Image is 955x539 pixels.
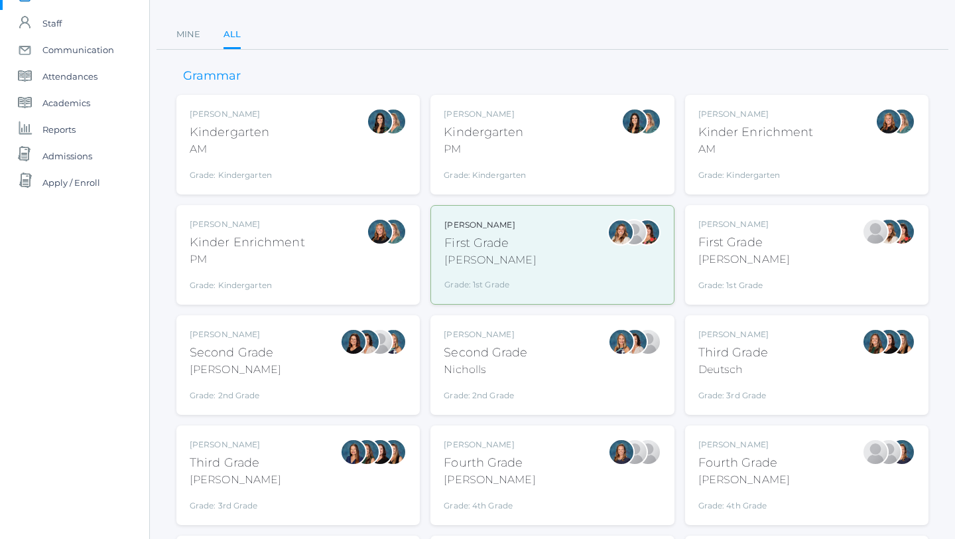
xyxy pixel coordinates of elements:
[444,123,526,141] div: Kindergarten
[698,493,790,512] div: Grade: 4th Grade
[42,90,90,116] span: Academics
[621,219,647,246] div: Jaimie Watson
[698,454,790,472] div: Fourth Grade
[698,344,769,362] div: Third Grade
[444,273,536,291] div: Grade: 1st Grade
[190,439,281,451] div: [PERSON_NAME]
[875,108,902,135] div: Nicole Dean
[634,219,661,246] div: Heather Wallock
[176,70,247,83] h3: Grammar
[223,21,241,50] a: All
[444,472,535,488] div: [PERSON_NAME]
[367,439,393,465] div: Katie Watters
[444,362,527,378] div: Nicholls
[444,344,527,362] div: Second Grade
[698,362,769,378] div: Deutsch
[621,329,648,355] div: Cari Burke
[190,472,281,488] div: [PERSON_NAME]
[698,218,790,230] div: [PERSON_NAME]
[621,108,648,135] div: Jordyn Dewey
[340,329,367,355] div: Emily Balli
[367,218,393,245] div: Nicole Dean
[380,439,407,465] div: Juliana Fowler
[42,10,62,37] span: Staff
[190,252,305,268] div: PM
[698,329,769,341] div: [PERSON_NAME]
[875,329,902,355] div: Katie Watters
[190,329,281,341] div: [PERSON_NAME]
[340,439,367,465] div: Lori Webster
[444,329,527,341] div: [PERSON_NAME]
[353,439,380,465] div: Andrea Deutsch
[444,163,526,181] div: Grade: Kindergarten
[698,108,814,120] div: [PERSON_NAME]
[42,116,76,143] span: Reports
[875,218,902,245] div: Liv Barber
[889,218,915,245] div: Heather Wallock
[608,439,635,465] div: Ellie Bradley
[190,362,281,378] div: [PERSON_NAME]
[367,329,393,355] div: Sarah Armstrong
[190,454,281,472] div: Third Grade
[444,234,536,252] div: First Grade
[42,143,92,169] span: Admissions
[698,439,790,451] div: [PERSON_NAME]
[190,141,272,157] div: AM
[444,219,536,231] div: [PERSON_NAME]
[444,493,535,512] div: Grade: 4th Grade
[621,439,648,465] div: Lydia Chaffin
[367,108,393,135] div: Jordyn Dewey
[698,383,769,402] div: Grade: 3rd Grade
[444,454,535,472] div: Fourth Grade
[862,439,889,465] div: Lydia Chaffin
[889,108,915,135] div: Maureen Doyle
[889,329,915,355] div: Juliana Fowler
[444,383,527,402] div: Grade: 2nd Grade
[635,329,661,355] div: Sarah Armstrong
[190,234,305,252] div: Kinder Enrichment
[190,493,281,512] div: Grade: 3rd Grade
[190,108,272,120] div: [PERSON_NAME]
[698,141,814,157] div: AM
[42,37,114,63] span: Communication
[635,108,661,135] div: Maureen Doyle
[698,273,790,291] div: Grade: 1st Grade
[889,439,915,465] div: Ellie Bradley
[353,329,380,355] div: Cari Burke
[698,472,790,488] div: [PERSON_NAME]
[444,108,526,120] div: [PERSON_NAME]
[862,329,889,355] div: Andrea Deutsch
[635,439,661,465] div: Heather Porter
[444,439,535,451] div: [PERSON_NAME]
[42,169,100,196] span: Apply / Enroll
[190,383,281,402] div: Grade: 2nd Grade
[698,234,790,252] div: First Grade
[190,218,305,230] div: [PERSON_NAME]
[862,218,889,245] div: Jaimie Watson
[190,123,272,141] div: Kindergarten
[608,329,635,355] div: Courtney Nicholls
[607,219,634,246] div: Liv Barber
[190,163,272,181] div: Grade: Kindergarten
[380,218,407,245] div: Maureen Doyle
[698,163,814,181] div: Grade: Kindergarten
[380,329,407,355] div: Courtney Nicholls
[698,123,814,141] div: Kinder Enrichment
[444,141,526,157] div: PM
[42,63,97,90] span: Attendances
[380,108,407,135] div: Maureen Doyle
[444,252,536,268] div: [PERSON_NAME]
[698,252,790,268] div: [PERSON_NAME]
[190,344,281,362] div: Second Grade
[176,21,200,48] a: Mine
[875,439,902,465] div: Heather Porter
[190,273,305,291] div: Grade: Kindergarten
